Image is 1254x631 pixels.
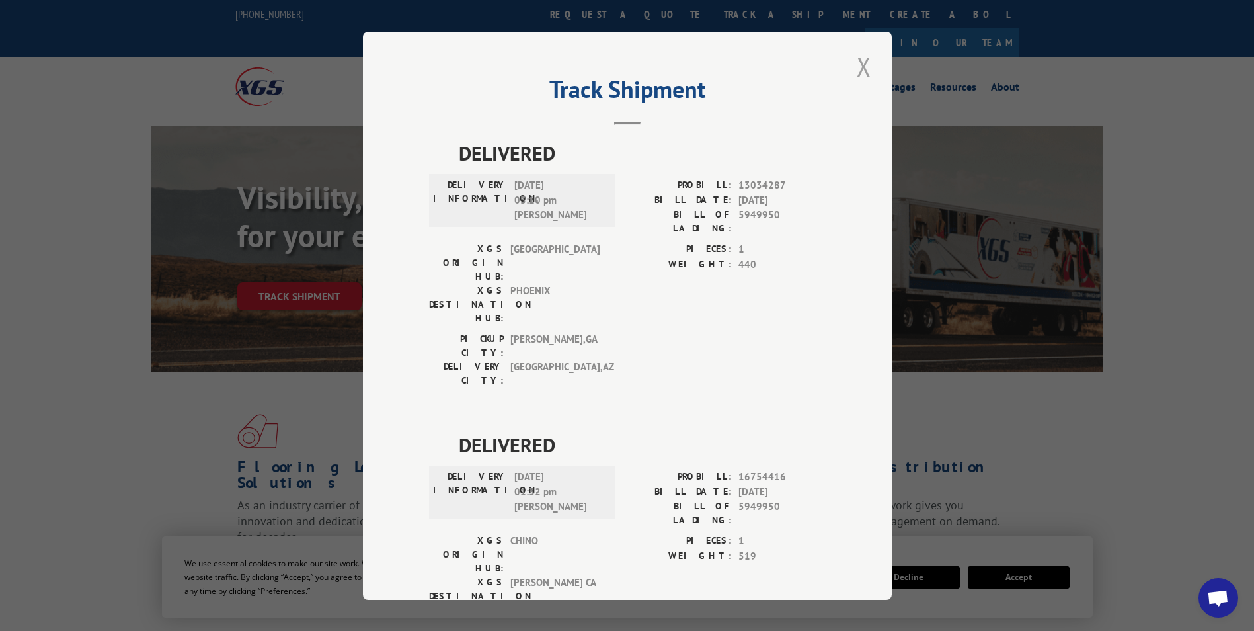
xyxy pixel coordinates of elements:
label: XGS DESTINATION HUB: [429,284,504,325]
label: PROBILL: [627,470,732,485]
button: Close modal [853,48,875,85]
span: [PERSON_NAME] CA [510,575,600,617]
span: [PERSON_NAME] , GA [510,332,600,360]
label: BILL DATE: [627,192,732,208]
label: PICKUP CITY: [429,332,504,360]
span: 1 [738,242,826,257]
span: DELIVERED [459,138,826,168]
span: 16754416 [738,470,826,485]
span: [DATE] [738,484,826,499]
label: PIECES: [627,242,732,257]
label: XGS ORIGIN HUB: [429,534,504,575]
span: [GEOGRAPHIC_DATA] [510,242,600,284]
label: DELIVERY INFORMATION: [433,178,508,223]
span: 1 [738,534,826,549]
span: 440 [738,257,826,272]
span: [DATE] [738,192,826,208]
label: DELIVERY INFORMATION: [433,470,508,515]
label: PIECES: [627,534,732,549]
label: WEIGHT: [627,257,732,272]
label: DELIVERY CITY: [429,360,504,388]
label: BILL OF LADING: [627,208,732,235]
span: 519 [738,548,826,564]
label: XGS DESTINATION HUB: [429,575,504,617]
h2: Track Shipment [429,80,826,105]
span: 13034287 [738,178,826,193]
span: DELIVERED [459,430,826,460]
label: BILL DATE: [627,484,732,499]
span: [GEOGRAPHIC_DATA] , AZ [510,360,600,388]
label: BILL OF LADING: [627,499,732,527]
span: PHOENIX [510,284,600,325]
span: 5949950 [738,499,826,527]
a: Open chat [1198,578,1238,618]
label: WEIGHT: [627,548,732,564]
label: PROBILL: [627,178,732,193]
span: 5949950 [738,208,826,235]
span: [DATE] 01:32 pm [PERSON_NAME] [514,470,604,515]
label: XGS ORIGIN HUB: [429,242,504,284]
span: CHINO [510,534,600,575]
span: [DATE] 03:10 pm [PERSON_NAME] [514,178,604,223]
